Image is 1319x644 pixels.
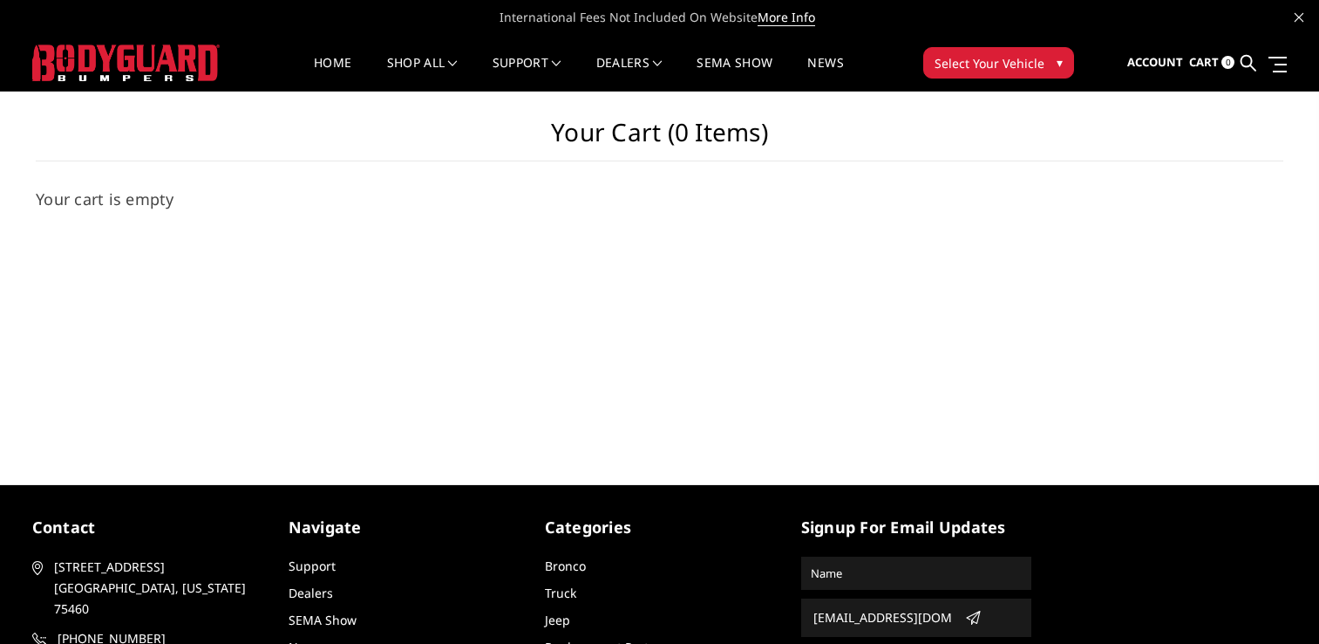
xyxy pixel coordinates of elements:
a: News [807,57,843,91]
a: Support [493,57,561,91]
span: 0 [1221,56,1234,69]
a: Jeep [545,612,570,628]
input: Name [804,559,1029,587]
span: Account [1127,54,1183,70]
span: Select Your Vehicle [935,54,1044,72]
a: Cart 0 [1189,39,1234,86]
a: Support [289,558,336,574]
a: More Info [758,9,815,26]
h5: contact [32,516,262,539]
img: BODYGUARD BUMPERS [32,45,220,81]
a: Account [1127,39,1183,86]
a: SEMA Show [289,612,357,628]
span: Cart [1189,54,1219,70]
span: [STREET_ADDRESS] [GEOGRAPHIC_DATA], [US_STATE] 75460 [54,557,256,620]
a: Dealers [596,57,663,91]
a: Home [314,57,351,91]
span: ▾ [1057,53,1063,72]
a: SEMA Show [697,57,772,91]
a: shop all [387,57,458,91]
a: Bronco [545,558,586,574]
h5: signup for email updates [801,516,1031,539]
h3: Your cart is empty [36,188,1283,211]
h1: Your Cart (0 items) [36,118,1283,161]
input: Email [806,604,958,632]
h5: Navigate [289,516,519,539]
button: Select Your Vehicle [923,47,1074,79]
a: Truck [545,585,576,601]
a: Dealers [289,585,333,601]
h5: Categories [545,516,775,539]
